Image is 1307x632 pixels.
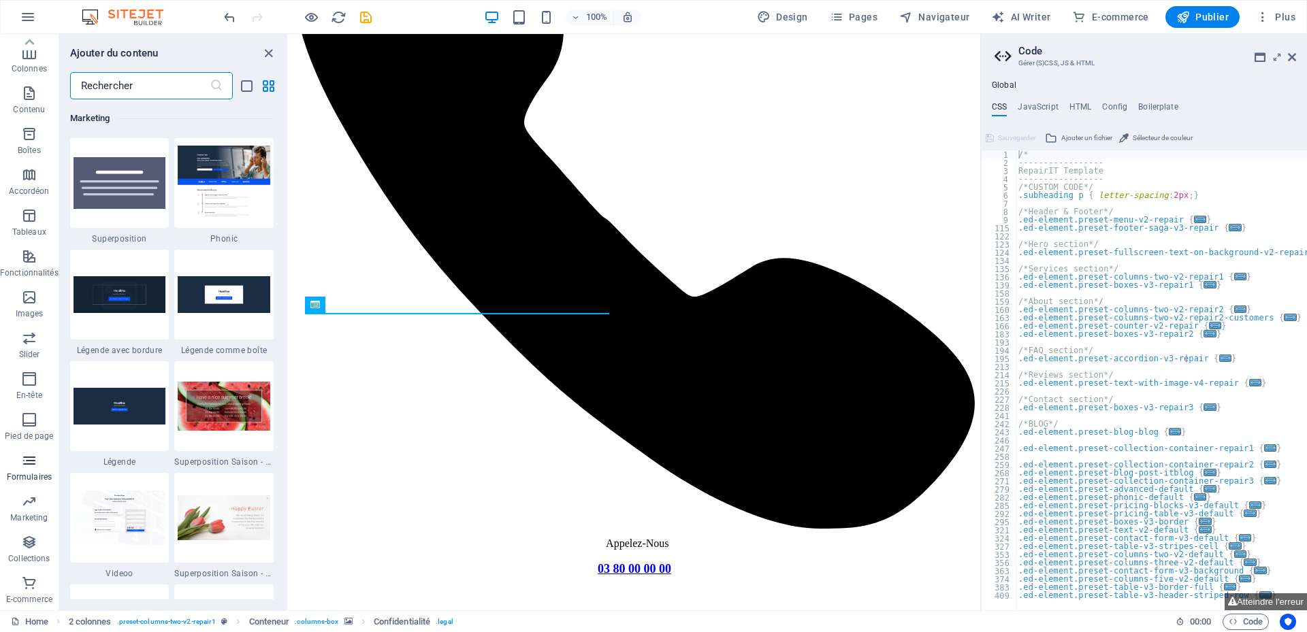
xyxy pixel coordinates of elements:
div: Légende comme boîte [174,250,274,356]
h6: Ajouter du contenu [70,45,159,61]
p: E-commerce [6,594,52,605]
div: 183 [982,330,1017,338]
img: Screenshot_2019-06-19SitejetTemplate-BlankRedesign-Berlin5.png [74,490,166,545]
span: ... [1199,518,1212,525]
h4: JavaScript [1018,102,1058,117]
span: Navigateur [899,10,969,24]
span: ... [1239,534,1251,542]
span: ... [1204,403,1216,411]
button: Plus [1250,6,1301,28]
div: 193 [982,338,1017,346]
span: ... [1285,314,1297,321]
div: 292 [982,510,1017,518]
span: . legal [436,614,453,630]
div: 383 [982,583,1017,591]
div: 115 [982,224,1017,232]
div: 279 [982,485,1017,493]
span: ... [1194,493,1206,501]
span: ... [1199,526,1212,533]
span: . columns-box [295,614,338,630]
p: Slider [19,349,40,360]
button: Sélecteur de couleur [1117,130,1195,146]
span: ... [1259,591,1272,599]
button: Ajouter un fichier [1043,130,1114,146]
button: list-view [238,78,255,94]
span: Cliquez pour sélectionner. Double-cliquez pour modifier. [69,614,112,630]
button: Pages [824,6,883,28]
button: close panel [260,45,276,61]
span: ... [1255,567,1267,574]
div: 243 [982,428,1017,436]
span: Videoo [70,568,170,579]
div: 285 [982,501,1017,510]
img: callout-border.png [74,276,166,313]
div: 6 [982,191,1017,199]
div: 227 [982,395,1017,403]
div: 163 [982,314,1017,322]
div: 160 [982,305,1017,314]
button: undo [221,9,238,25]
span: ... [1204,281,1216,288]
div: 324 [982,534,1017,542]
div: 259 [982,461,1017,469]
p: Colonnes [12,63,47,74]
h4: HTML [1069,102,1092,117]
div: 9 [982,216,1017,224]
a: Cliquez pour annuler la sélection. Double-cliquez pour ouvrir Pages. [11,614,48,630]
div: 158 [982,289,1017,297]
span: Pages [830,10,877,24]
div: 5 [982,183,1017,191]
div: 135 [982,265,1017,273]
span: Design [757,10,808,24]
span: Légende avec bordure [70,345,170,356]
div: Phonic [174,138,274,244]
i: Annuler : Ajouter un élément (Ctrl+Z) [222,10,238,25]
img: callout.png [74,388,166,425]
h6: Durée de la session [1176,614,1212,630]
button: grid-view [260,78,276,94]
span: Code [1229,614,1263,630]
nav: breadcrumb [69,614,453,630]
p: Collections [8,553,50,564]
div: 268 [982,469,1017,477]
div: 136 [982,273,1017,281]
span: 00 00 [1190,614,1211,630]
span: ... [1264,477,1276,484]
span: ... [1234,305,1246,313]
span: Cliquez pour sélectionner. Double-cliquez pour modifier. [374,614,430,630]
span: ... [1209,322,1221,329]
span: ... [1219,354,1231,362]
img: Editor Logo [78,9,180,25]
p: Accordéon [9,186,49,197]
div: 194 [982,346,1017,354]
span: Cliquez pour sélectionner. Double-cliquez pour modifier. [249,614,290,630]
span: Plus [1256,10,1295,24]
button: 100% [566,9,614,25]
p: En-tête [16,390,42,401]
div: 327 [982,542,1017,550]
p: Pied de page [5,431,53,442]
span: ... [1264,444,1276,452]
span: Légende comme boîte [174,345,274,356]
div: 1 [982,150,1017,159]
input: Rechercher [70,72,210,99]
div: 321 [982,526,1017,534]
h4: Config [1102,102,1127,117]
span: ... [1229,224,1242,231]
div: 363 [982,567,1017,575]
h4: Boilerplate [1138,102,1178,117]
div: 356 [982,559,1017,567]
span: ... [1229,542,1242,550]
span: Ajouter un fichier [1061,130,1112,146]
div: 4 [982,175,1017,183]
p: Marketing [10,512,48,523]
div: 139 [982,281,1017,289]
span: Superposition Saison - Été [174,456,274,467]
span: ... [1249,501,1261,509]
div: 282 [982,493,1017,501]
button: AI Writer [986,6,1056,28]
span: Superposition Saison - Fêtes de Pâques [174,568,274,579]
div: 409 [982,591,1017,599]
i: Lors du redimensionnement, ajuster automatiquement le niveau de zoom en fonction de l'appareil sé... [622,11,634,23]
button: Navigateur [894,6,975,28]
